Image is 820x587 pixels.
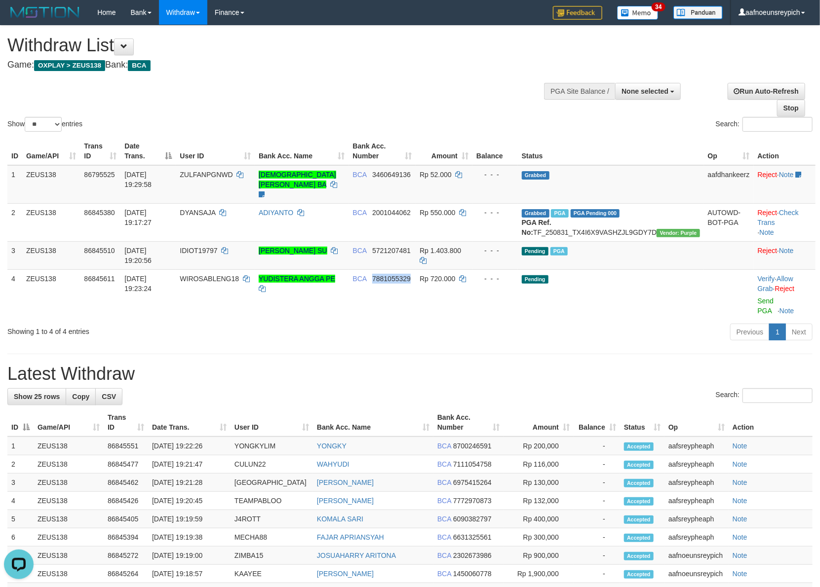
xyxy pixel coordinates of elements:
[759,228,774,236] a: Note
[7,269,22,320] td: 4
[522,275,548,284] span: Pending
[84,275,115,283] span: 86845611
[317,442,347,450] a: YONGKY
[7,474,34,492] td: 3
[148,547,231,565] td: [DATE] 19:19:00
[453,460,492,468] span: Copy 7111054758 to clipboard
[775,285,795,293] a: Reject
[574,528,620,547] td: -
[504,510,574,528] td: Rp 400,000
[574,455,620,474] td: -
[518,203,704,241] td: TF_250831_TX4I6X9VASHZJL9GDY7D
[453,551,492,559] span: Copy 2302673986 to clipboard
[571,209,620,218] span: PGA Pending
[574,547,620,565] td: -
[433,408,504,437] th: Bank Acc. Number: activate to sort column ascending
[84,247,115,255] span: 86845510
[550,247,568,256] span: Marked by aafnoeunsreypich
[148,565,231,583] td: [DATE] 19:18:57
[624,534,654,542] span: Accepted
[353,247,367,255] span: BCA
[453,533,492,541] span: Copy 6631325561 to clipboard
[317,570,374,578] a: [PERSON_NAME]
[104,437,148,455] td: 86845551
[180,209,215,217] span: DYANSAJA
[259,171,336,188] a: [DEMOGRAPHIC_DATA][PERSON_NAME] BA
[664,547,729,565] td: aafnoeunsreypich
[522,247,548,256] span: Pending
[7,241,22,269] td: 3
[504,474,574,492] td: Rp 130,000
[148,474,231,492] td: [DATE] 19:21:28
[22,241,80,269] td: ZEUS138
[704,203,754,241] td: AUTOWD-BOT-PGA
[624,552,654,560] span: Accepted
[353,209,367,217] span: BCA
[785,324,813,340] a: Next
[437,515,451,523] span: BCA
[624,461,654,469] span: Accepted
[476,170,514,180] div: - - -
[148,455,231,474] td: [DATE] 19:21:47
[7,388,66,405] a: Show 25 rows
[124,275,152,293] span: [DATE] 19:23:24
[7,455,34,474] td: 2
[7,528,34,547] td: 6
[34,437,104,455] td: ZEUS138
[34,510,104,528] td: ZEUS138
[7,408,34,437] th: ID: activate to sort column descending
[476,274,514,284] div: - - -
[22,203,80,241] td: ZEUS138
[754,203,816,241] td: · ·
[657,229,700,237] span: Vendor URL: https://trx4.1velocity.biz
[420,171,452,179] span: Rp 52.000
[317,497,374,505] a: [PERSON_NAME]
[104,455,148,474] td: 86845477
[730,324,770,340] a: Previous
[624,442,654,451] span: Accepted
[664,437,729,455] td: aafsreypheaph
[716,388,813,403] label: Search:
[317,515,363,523] a: KOMALA SARI
[317,460,350,468] a: WAHYUDI
[7,36,537,55] h1: Withdraw List
[148,408,231,437] th: Date Trans.: activate to sort column ascending
[758,275,775,283] a: Verify
[769,324,786,340] a: 1
[664,565,729,583] td: aafnoeunsreypich
[733,533,747,541] a: Note
[453,497,492,505] span: Copy 7772970873 to clipboard
[420,247,461,255] span: Rp 1.403.800
[7,492,34,510] td: 4
[180,171,233,179] span: ZULFANPGNWD
[34,60,105,71] span: OXPLAY > ZEUS138
[733,442,747,450] a: Note
[664,510,729,528] td: aafsreypheaph
[124,247,152,264] span: [DATE] 19:20:56
[34,408,104,437] th: Game/API: activate to sort column ascending
[733,570,747,578] a: Note
[420,275,455,283] span: Rp 720.000
[664,492,729,510] td: aafsreypheaph
[504,408,574,437] th: Amount: activate to sort column ascending
[437,533,451,541] span: BCA
[372,247,411,255] span: Copy 5721207481 to clipboard
[84,171,115,179] span: 86795525
[22,137,80,165] th: Game/API: activate to sort column ascending
[758,247,778,255] a: Reject
[372,171,411,179] span: Copy 3460649136 to clipboard
[728,83,805,100] a: Run Auto-Refresh
[652,2,665,11] span: 34
[7,323,334,336] div: Showing 1 to 4 of 4 entries
[34,528,104,547] td: ZEUS138
[476,208,514,218] div: - - -
[476,246,514,256] div: - - -
[704,137,754,165] th: Op: activate to sort column ascending
[231,437,313,455] td: YONGKYLIM
[624,515,654,524] span: Accepted
[553,6,602,20] img: Feedback.jpg
[779,171,794,179] a: Note
[7,5,82,20] img: MOTION_logo.png
[437,497,451,505] span: BCA
[34,565,104,583] td: ZEUS138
